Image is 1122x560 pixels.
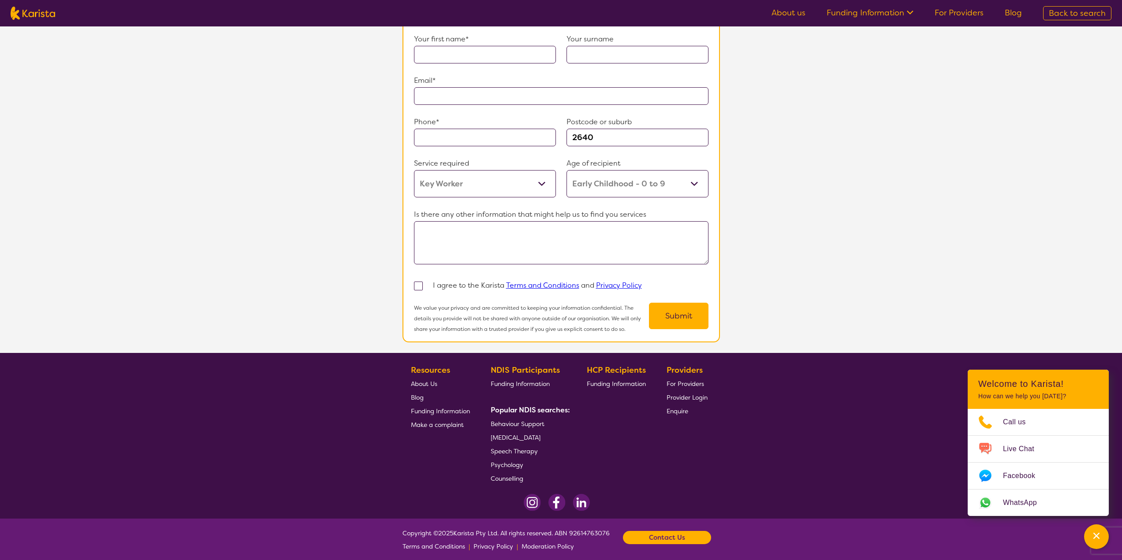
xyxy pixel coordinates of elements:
[411,404,470,418] a: Funding Information
[1003,442,1045,456] span: Live Chat
[587,365,646,375] b: HCP Recipients
[567,115,708,129] p: Postcode or suburb
[11,7,55,20] img: Karista logo
[411,390,470,404] a: Blog
[1043,6,1111,20] a: Back to search
[414,157,556,170] p: Service required
[522,540,574,553] a: Moderation Policy
[491,420,544,428] span: Behaviour Support
[469,540,470,553] p: |
[473,542,513,550] span: Privacy Policy
[968,409,1109,516] ul: Choose channel
[667,365,703,375] b: Providers
[968,490,1109,516] a: Web link opens in a new tab.
[411,418,470,431] a: Make a complaint
[411,393,424,401] span: Blog
[935,7,984,18] a: For Providers
[524,494,541,511] img: Instagram
[491,447,538,455] span: Speech Therapy
[968,370,1109,516] div: Channel Menu
[414,303,649,334] p: We value your privacy and are committed to keeping your information confidential. The details you...
[667,393,708,401] span: Provider Login
[649,303,708,329] button: Submit
[1084,524,1109,549] button: Channel Menu
[491,365,560,375] b: NDIS Participants
[573,494,590,511] img: LinkedIn
[506,281,579,290] a: Terms and Conditions
[522,542,574,550] span: Moderation Policy
[411,421,464,429] span: Make a complaint
[1005,7,1022,18] a: Blog
[491,405,570,415] b: Popular NDIS searches:
[567,157,708,170] p: Age of recipient
[978,378,1098,389] h2: Welcome to Karista!
[1003,496,1047,509] span: WhatsApp
[596,281,642,290] a: Privacy Policy
[667,380,704,388] span: For Providers
[491,471,567,485] a: Counselling
[414,208,708,221] p: Is there any other information that might help us to find you services
[403,542,465,550] span: Terms and Conditions
[649,531,685,544] b: Contact Us
[491,461,523,469] span: Psychology
[414,115,556,129] p: Phone*
[667,404,708,418] a: Enquire
[1049,8,1106,19] span: Back to search
[411,407,470,415] span: Funding Information
[667,377,708,390] a: For Providers
[491,475,523,482] span: Counselling
[1003,415,1036,429] span: Call us
[978,393,1098,400] p: How can we help you [DATE]?
[411,380,437,388] span: About Us
[827,7,913,18] a: Funding Information
[587,380,646,388] span: Funding Information
[491,444,567,458] a: Speech Therapy
[433,279,642,292] p: I agree to the Karista and
[473,540,513,553] a: Privacy Policy
[1003,469,1046,482] span: Facebook
[517,540,518,553] p: |
[587,377,646,390] a: Funding Information
[667,390,708,404] a: Provider Login
[491,430,567,444] a: [MEDICAL_DATA]
[567,33,708,46] p: Your surname
[411,377,470,390] a: About Us
[491,458,567,471] a: Psychology
[491,434,540,441] span: [MEDICAL_DATA]
[772,7,805,18] a: About us
[403,527,610,553] span: Copyright © 2025 Karista Pty Ltd. All rights reserved. ABN 92614763076
[414,74,708,87] p: Email*
[403,540,465,553] a: Terms and Conditions
[667,407,688,415] span: Enquire
[411,365,450,375] b: Resources
[548,494,566,511] img: Facebook
[491,380,550,388] span: Funding Information
[414,33,556,46] p: Your first name*
[491,417,567,430] a: Behaviour Support
[491,377,567,390] a: Funding Information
